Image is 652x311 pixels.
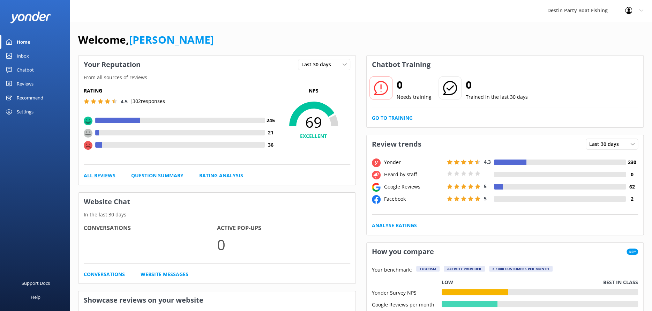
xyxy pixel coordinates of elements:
[84,172,115,179] a: All Reviews
[372,222,417,229] a: Analyse Ratings
[217,224,350,233] h4: Active Pop-ups
[367,243,439,261] h3: How you compare
[141,271,188,278] a: Website Messages
[217,233,350,256] p: 0
[372,114,413,122] a: Go to Training
[78,55,146,74] h3: Your Reputation
[442,279,453,286] p: Low
[17,105,33,119] div: Settings
[121,98,128,105] span: 4.5
[484,195,487,202] span: 5
[84,271,125,278] a: Conversations
[17,91,43,105] div: Recommend
[78,74,355,81] p: From all sources of reviews
[277,132,350,140] h4: EXCELLENT
[367,135,427,153] h3: Review trends
[17,77,33,91] div: Reviews
[382,195,445,203] div: Facebook
[589,140,623,148] span: Last 30 days
[17,35,30,49] div: Home
[627,249,638,255] span: New
[372,266,412,274] p: Your benchmark:
[416,266,440,272] div: Tourism
[31,290,40,304] div: Help
[626,171,638,178] h4: 0
[382,183,445,191] div: Google Reviews
[626,183,638,191] h4: 62
[78,31,214,48] h1: Welcome,
[265,117,277,124] h4: 245
[265,129,277,136] h4: 21
[372,289,442,295] div: Yonder Survey NPS
[17,63,34,77] div: Chatbot
[489,266,553,272] div: > 1000 customers per month
[397,76,432,93] h2: 0
[130,97,165,105] p: | 302 responses
[444,266,485,272] div: Activity Provider
[10,12,51,23] img: yonder-white-logo.png
[131,172,183,179] a: Question Summary
[372,301,442,307] div: Google Reviews per month
[382,158,445,166] div: Yonder
[626,158,638,166] h4: 230
[382,171,445,178] div: Heard by staff
[78,211,355,219] p: In the last 30 days
[129,32,214,47] a: [PERSON_NAME]
[367,55,436,74] h3: Chatbot Training
[397,93,432,101] p: Needs training
[78,193,355,211] h3: Website Chat
[84,224,217,233] h4: Conversations
[466,76,528,93] h2: 0
[301,61,335,68] span: Last 30 days
[265,141,277,149] h4: 36
[199,172,243,179] a: Rating Analysis
[277,113,350,131] span: 69
[78,291,355,309] h3: Showcase reviews on your website
[277,87,350,95] p: NPS
[22,276,50,290] div: Support Docs
[626,195,638,203] h4: 2
[84,87,277,95] h5: Rating
[466,93,528,101] p: Trained in the last 30 days
[484,183,487,190] span: 5
[17,49,29,63] div: Inbox
[484,158,491,165] span: 4.3
[603,279,638,286] p: Best in class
